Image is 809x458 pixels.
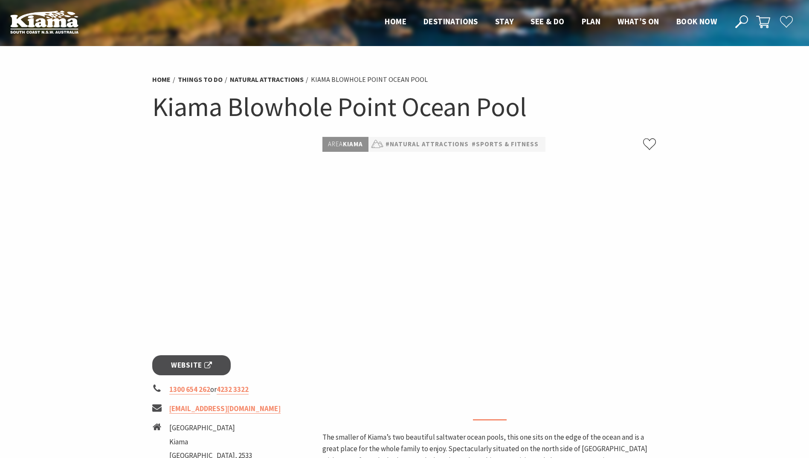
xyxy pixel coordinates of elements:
a: 4232 3322 [217,385,249,394]
li: Kiama Blowhole Point Ocean Pool [311,74,428,85]
a: #Sports & Fitness [472,139,539,150]
p: Kiama [322,137,368,152]
li: [GEOGRAPHIC_DATA] [169,422,252,434]
span: Book now [676,16,717,26]
span: Plan [582,16,601,26]
a: [EMAIL_ADDRESS][DOMAIN_NAME] [169,404,281,414]
a: Website [152,355,231,375]
span: Website [171,359,212,371]
span: Stay [495,16,514,26]
span: See & Do [531,16,564,26]
li: or [152,384,316,395]
img: Kiama Logo [10,10,78,34]
span: Destinations [423,16,478,26]
span: Home [385,16,406,26]
span: Area [328,140,343,148]
a: Things To Do [178,75,223,84]
a: 1300 654 262 [169,385,210,394]
a: Home [152,75,171,84]
nav: Main Menu [376,15,725,29]
h1: Kiama Blowhole Point Ocean Pool [152,90,657,124]
li: Kiama [169,436,252,448]
a: #Natural Attractions [386,139,469,150]
span: What’s On [618,16,659,26]
a: Natural Attractions [230,75,304,84]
